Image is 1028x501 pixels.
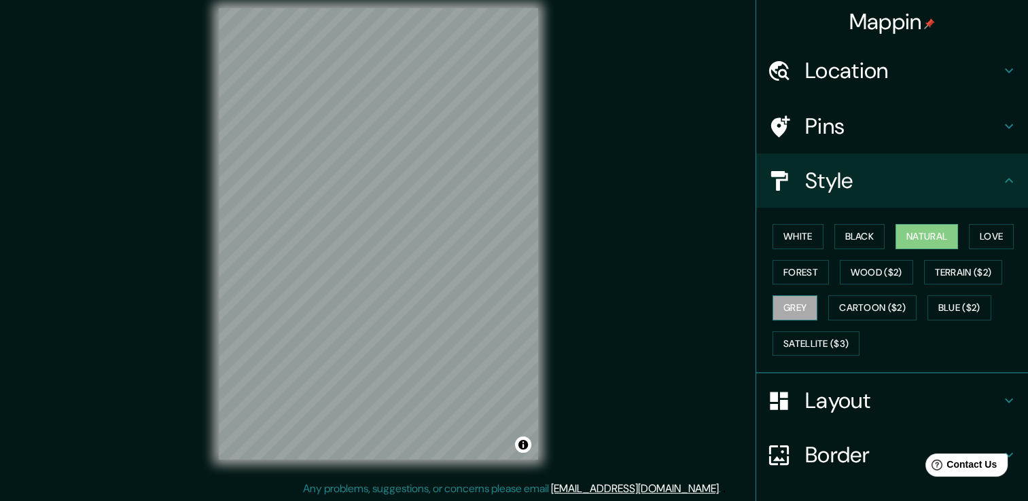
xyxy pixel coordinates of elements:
[840,260,913,285] button: Wood ($2)
[805,167,1001,194] h4: Style
[834,224,885,249] button: Black
[551,481,719,496] a: [EMAIL_ADDRESS][DOMAIN_NAME]
[896,224,958,249] button: Natural
[515,437,531,453] button: Toggle attribution
[907,448,1013,486] iframe: Help widget launcher
[756,428,1028,482] div: Border
[924,18,935,29] img: pin-icon.png
[805,113,1001,140] h4: Pins
[805,441,1001,468] h4: Border
[773,224,823,249] button: White
[849,8,936,35] h4: Mappin
[773,260,829,285] button: Forest
[773,295,817,320] button: Grey
[219,8,538,460] canvas: Map
[756,99,1028,153] div: Pins
[828,295,917,320] button: Cartoon ($2)
[805,387,1001,414] h4: Layout
[924,260,1003,285] button: Terrain ($2)
[756,153,1028,208] div: Style
[969,224,1014,249] button: Love
[756,373,1028,428] div: Layout
[805,57,1001,84] h4: Location
[303,481,721,497] p: Any problems, suggestions, or concerns please email .
[773,331,859,356] button: Satellite ($3)
[721,481,723,497] div: .
[927,295,991,320] button: Blue ($2)
[723,481,726,497] div: .
[756,43,1028,98] div: Location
